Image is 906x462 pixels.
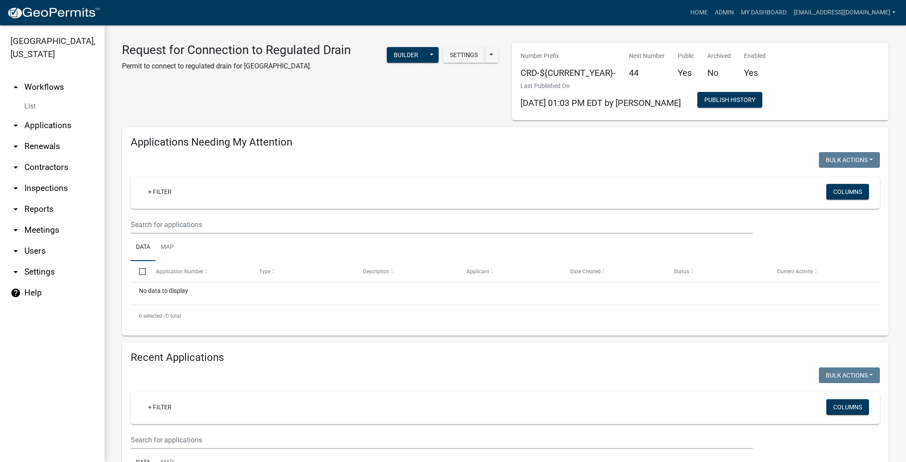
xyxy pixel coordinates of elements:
[10,82,21,92] i: arrow_drop_up
[790,4,899,21] a: [EMAIL_ADDRESS][DOMAIN_NAME]
[678,51,694,61] p: Public
[467,268,489,275] span: Applicant
[10,267,21,277] i: arrow_drop_down
[744,68,766,78] h5: Yes
[562,261,666,282] datatable-header-cell: Date Created
[122,43,351,58] h3: Request for Connection to Regulated Drain
[737,4,790,21] a: My Dashboard
[131,234,156,262] a: Data
[819,367,880,383] button: Bulk Actions
[687,4,711,21] a: Home
[711,4,737,21] a: Admin
[131,216,753,234] input: Search for applications
[674,268,689,275] span: Status
[769,261,872,282] datatable-header-cell: Current Activity
[10,204,21,214] i: arrow_drop_down
[122,61,351,71] p: Permit to connect to regulated drain for [GEOGRAPHIC_DATA].
[147,261,251,282] datatable-header-cell: Application Number
[521,68,616,78] h5: CRD-${CURRENT_YEAR}-
[131,261,147,282] datatable-header-cell: Select
[355,261,458,282] datatable-header-cell: Description
[707,51,731,61] p: Archived
[570,268,601,275] span: Date Created
[251,261,355,282] datatable-header-cell: Type
[665,261,769,282] datatable-header-cell: Status
[131,283,880,305] div: No data to display
[443,47,485,63] button: Settings
[131,305,880,327] div: 0 total
[10,141,21,152] i: arrow_drop_down
[521,98,681,108] span: [DATE] 01:03 PM EDT by [PERSON_NAME]
[156,234,179,262] a: Map
[629,68,665,78] h5: 44
[697,92,762,108] button: Publish History
[156,268,203,275] span: Application Number
[458,261,562,282] datatable-header-cell: Applicant
[10,120,21,131] i: arrow_drop_down
[707,68,731,78] h5: No
[10,288,21,298] i: help
[139,313,166,319] span: 0 selected /
[10,246,21,256] i: arrow_drop_down
[10,183,21,194] i: arrow_drop_down
[10,162,21,173] i: arrow_drop_down
[777,268,813,275] span: Current Activity
[629,51,665,61] p: Next Number
[387,47,425,63] button: Builder
[131,136,880,149] h4: Applications Needing My Attention
[697,97,762,104] wm-modal-confirm: Workflow Publish History
[521,51,616,61] p: Number Prefix
[141,184,179,200] a: + Filter
[819,152,880,168] button: Bulk Actions
[826,184,869,200] button: Columns
[678,68,694,78] h5: Yes
[521,82,681,91] p: Last Published On
[363,268,389,275] span: Description
[131,431,753,449] input: Search for applications
[259,268,270,275] span: Type
[826,399,869,415] button: Columns
[141,399,179,415] a: + Filter
[10,225,21,235] i: arrow_drop_down
[131,351,880,364] h4: Recent Applications
[744,51,766,61] p: Enabled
